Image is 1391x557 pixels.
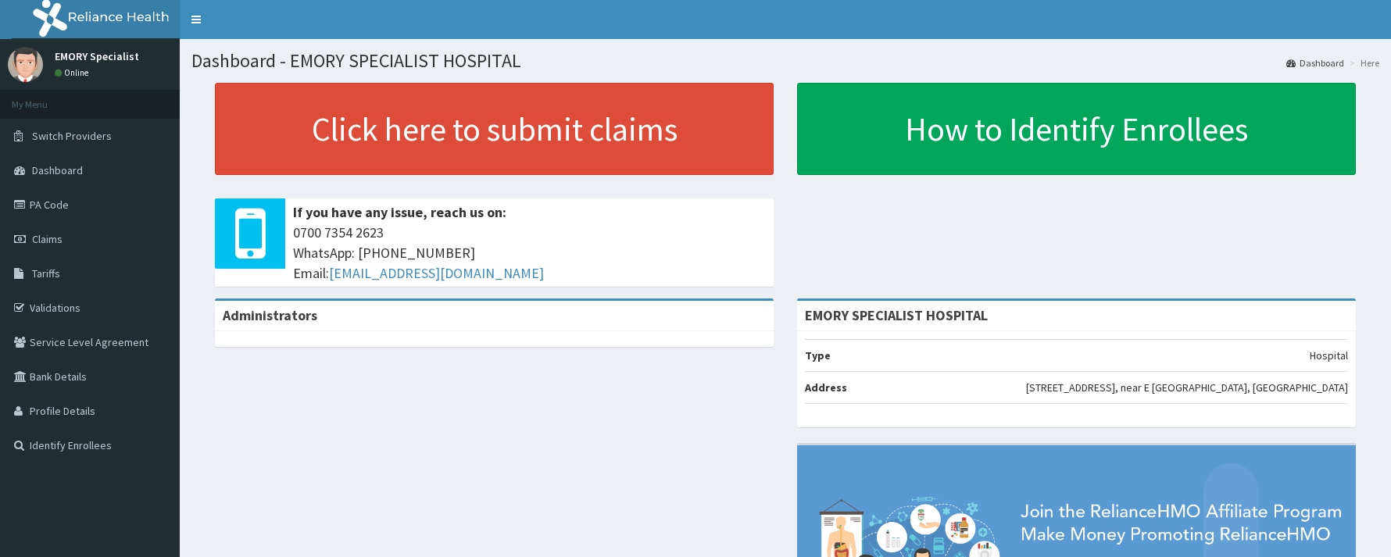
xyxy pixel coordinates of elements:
span: Switch Providers [32,129,112,143]
span: Dashboard [32,163,83,177]
h1: Dashboard - EMORY SPECIALIST HOSPITAL [191,51,1379,71]
span: Claims [32,232,63,246]
a: Click here to submit claims [215,83,774,175]
a: Online [55,67,92,78]
b: Type [805,348,831,362]
span: 0700 7354 2623 WhatsApp: [PHONE_NUMBER] Email: [293,223,766,283]
a: How to Identify Enrollees [797,83,1356,175]
p: EMORY Specialist [55,51,139,62]
li: Here [1346,56,1379,70]
b: Administrators [223,306,317,324]
a: Dashboard [1286,56,1344,70]
p: [STREET_ADDRESS], near E [GEOGRAPHIC_DATA], [GEOGRAPHIC_DATA] [1026,380,1348,395]
p: Hospital [1310,348,1348,363]
img: User Image [8,47,43,82]
span: Tariffs [32,266,60,280]
b: If you have any issue, reach us on: [293,203,506,221]
strong: EMORY SPECIALIST HOSPITAL [805,306,988,324]
a: [EMAIL_ADDRESS][DOMAIN_NAME] [329,264,544,282]
b: Address [805,380,847,395]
